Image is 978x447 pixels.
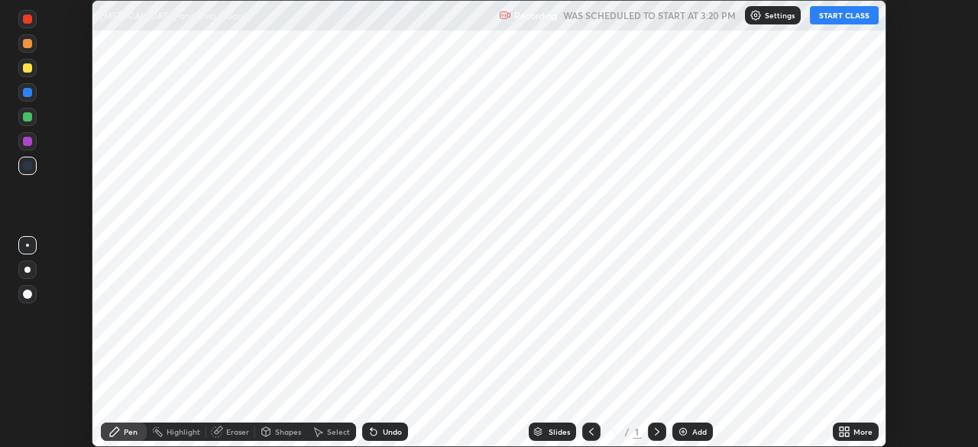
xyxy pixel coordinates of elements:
div: Highlight [167,428,200,436]
div: Slides [549,428,570,436]
img: add-slide-button [677,426,689,438]
h5: WAS SCHEDULED TO START AT 3:20 PM [563,8,736,22]
div: 1 [633,425,642,439]
div: More [853,428,873,436]
div: 1 [607,427,622,436]
div: / [625,427,630,436]
div: Shapes [275,428,301,436]
p: Settings [765,11,795,19]
div: Add [692,428,707,436]
img: recording.375f2c34.svg [499,9,511,21]
div: Select [327,428,350,436]
button: START CLASS [810,6,879,24]
p: Recording [514,10,557,21]
div: Pen [124,428,138,436]
img: class-settings-icons [750,9,762,21]
div: Undo [383,428,402,436]
div: Eraser [226,428,249,436]
p: [MEDICAL_DATA] and Circulations [101,9,247,21]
